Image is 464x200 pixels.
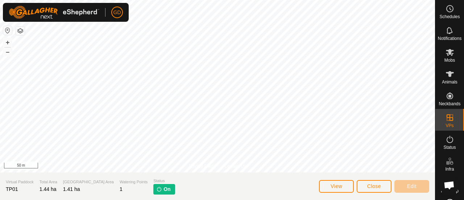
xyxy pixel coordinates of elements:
span: [GEOGRAPHIC_DATA] Area [63,179,114,185]
span: GD [113,9,121,16]
img: turn-on [156,186,162,192]
span: Mobs [444,58,455,62]
button: + [3,38,12,47]
button: Edit [394,180,429,193]
img: Gallagher Logo [9,6,99,19]
button: Map Layers [16,26,25,35]
span: Notifications [438,36,461,41]
span: Total Area [40,179,57,185]
span: Watering Points [120,179,148,185]
button: Reset Map [3,26,12,35]
span: Neckbands [439,102,460,106]
span: Status [153,178,175,184]
span: Close [367,183,381,189]
a: Privacy Policy [189,163,216,170]
span: 1.41 ha [63,186,80,192]
span: Schedules [439,15,460,19]
button: Close [357,180,391,193]
span: On [163,185,170,193]
span: Status [443,145,456,150]
span: 1 [120,186,123,192]
button: View [319,180,354,193]
span: View [331,183,342,189]
span: 1.44 ha [40,186,57,192]
span: Virtual Paddock [6,179,34,185]
a: Contact Us [225,163,246,170]
span: TP01 [6,186,18,192]
div: Open chat [439,175,459,195]
span: Edit [407,183,417,189]
span: Animals [442,80,457,84]
span: Heatmap [441,189,459,193]
button: – [3,48,12,56]
span: VPs [446,123,453,128]
span: Infra [445,167,454,171]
